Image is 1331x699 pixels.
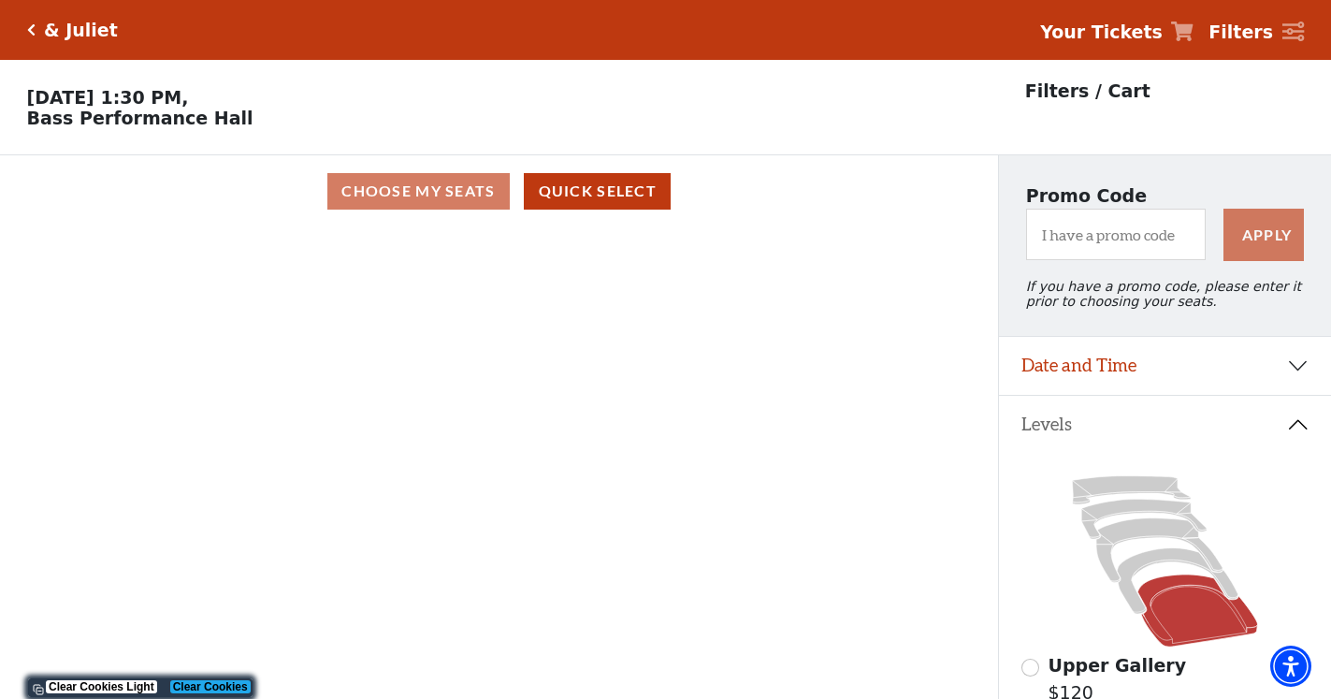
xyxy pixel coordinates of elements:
strong: Filters [1208,22,1273,42]
div: Accessibility Menu [1270,646,1311,687]
path: Lower Gallery - Seats Available: 63 [1081,500,1207,539]
a: Filters [1208,19,1304,46]
input: I have a promo code [1026,209,1206,260]
a: Click here to go back to filters [27,23,36,36]
p: Filters / Cart [1025,78,1150,105]
path: Box Tier - Seats Available: 9 [1118,548,1238,614]
button: Quick Select [524,173,671,210]
p: If you have a promo code, please enter it prior to choosing your seats. [1026,279,1305,309]
button: Levels [999,396,1331,454]
a: Your Tickets [1040,19,1194,46]
path: Mezzanine - Seats Available: 36 [1096,518,1222,583]
h5: & Juliet [44,20,118,41]
path: Upper Gallery - Seats Available: 302 [1072,476,1191,504]
p: Promo Code [1026,182,1305,210]
strong: Your Tickets [1040,22,1163,42]
span: Upper Gallery [1049,655,1187,676]
path: Orchestra / Parterre Circle - Seats Available: 33 [1137,575,1257,647]
input: Upper Gallery$120 [1021,659,1039,677]
button: Date and Time [999,337,1331,395]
